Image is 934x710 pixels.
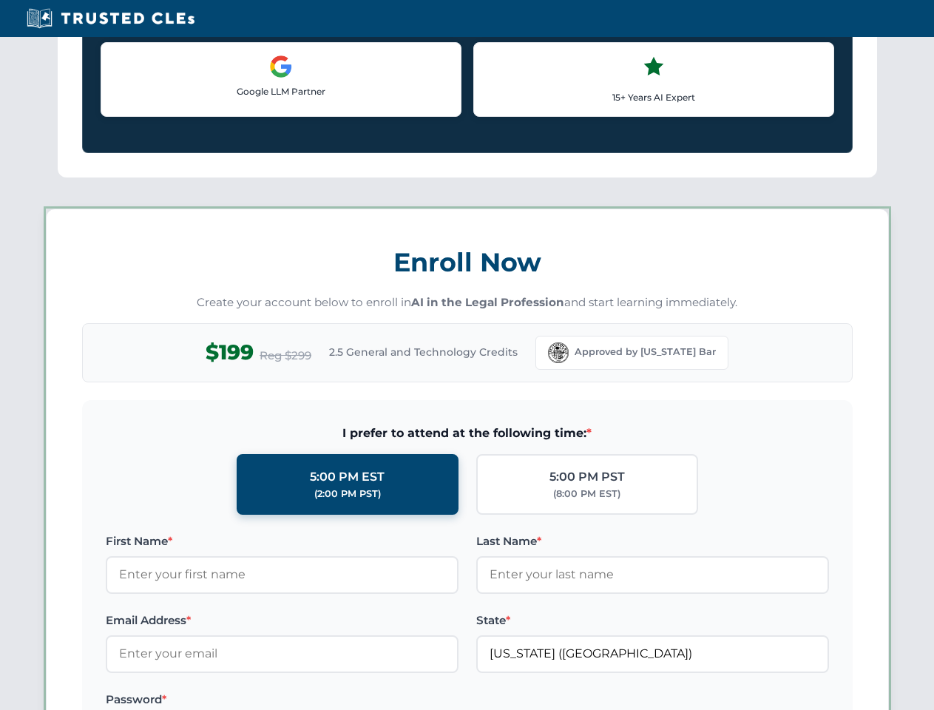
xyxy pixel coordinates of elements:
img: Florida Bar [548,342,569,363]
div: (8:00 PM EST) [553,487,620,501]
p: 15+ Years AI Expert [486,90,822,104]
span: $199 [206,336,254,369]
p: Create your account below to enroll in and start learning immediately. [82,294,853,311]
div: (2:00 PM PST) [314,487,381,501]
span: Approved by [US_STATE] Bar [575,345,716,359]
input: Enter your first name [106,556,458,593]
span: I prefer to attend at the following time: [106,424,829,443]
label: Last Name [476,532,829,550]
input: Florida (FL) [476,635,829,672]
h3: Enroll Now [82,239,853,285]
div: 5:00 PM PST [549,467,625,487]
label: State [476,612,829,629]
p: Google LLM Partner [113,84,449,98]
label: Password [106,691,458,709]
input: Enter your email [106,635,458,672]
strong: AI in the Legal Profession [411,295,564,309]
img: Trusted CLEs [22,7,199,30]
label: Email Address [106,612,458,629]
img: Google [269,55,293,78]
span: 2.5 General and Technology Credits [329,344,518,360]
div: 5:00 PM EST [310,467,385,487]
span: Reg $299 [260,347,311,365]
input: Enter your last name [476,556,829,593]
label: First Name [106,532,458,550]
